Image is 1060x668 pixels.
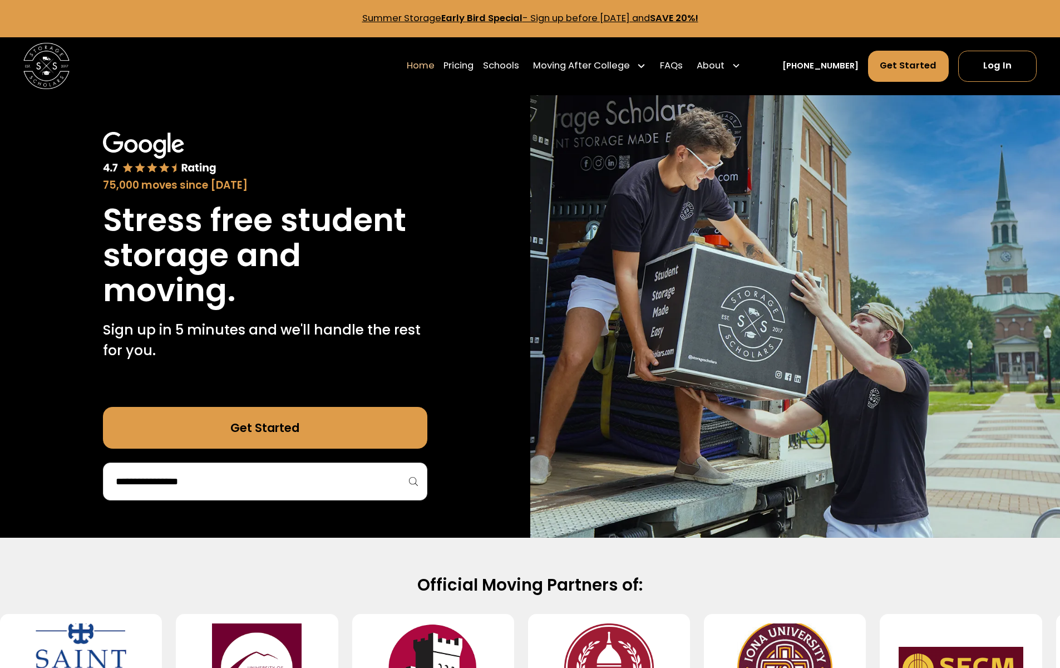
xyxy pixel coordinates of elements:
[782,60,859,72] a: [PHONE_NUMBER]
[483,50,519,82] a: Schools
[533,59,630,73] div: Moving After College
[103,132,216,175] img: Google 4.7 star rating
[103,203,427,308] h1: Stress free student storage and moving.
[692,50,746,82] div: About
[407,50,435,82] a: Home
[103,407,427,449] a: Get Started
[441,12,522,24] strong: Early Bird Special
[103,178,427,193] div: 75,000 moves since [DATE]
[443,50,474,82] a: Pricing
[660,50,683,82] a: FAQs
[529,50,651,82] div: Moving After College
[868,51,949,82] a: Get Started
[103,320,427,361] p: Sign up in 5 minutes and we'll handle the rest for you.
[958,51,1037,82] a: Log In
[697,59,724,73] div: About
[160,574,901,596] h2: Official Moving Partners of:
[650,12,698,24] strong: SAVE 20%!
[362,12,698,24] a: Summer StorageEarly Bird Special- Sign up before [DATE] andSAVE 20%!
[23,43,70,89] img: Storage Scholars main logo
